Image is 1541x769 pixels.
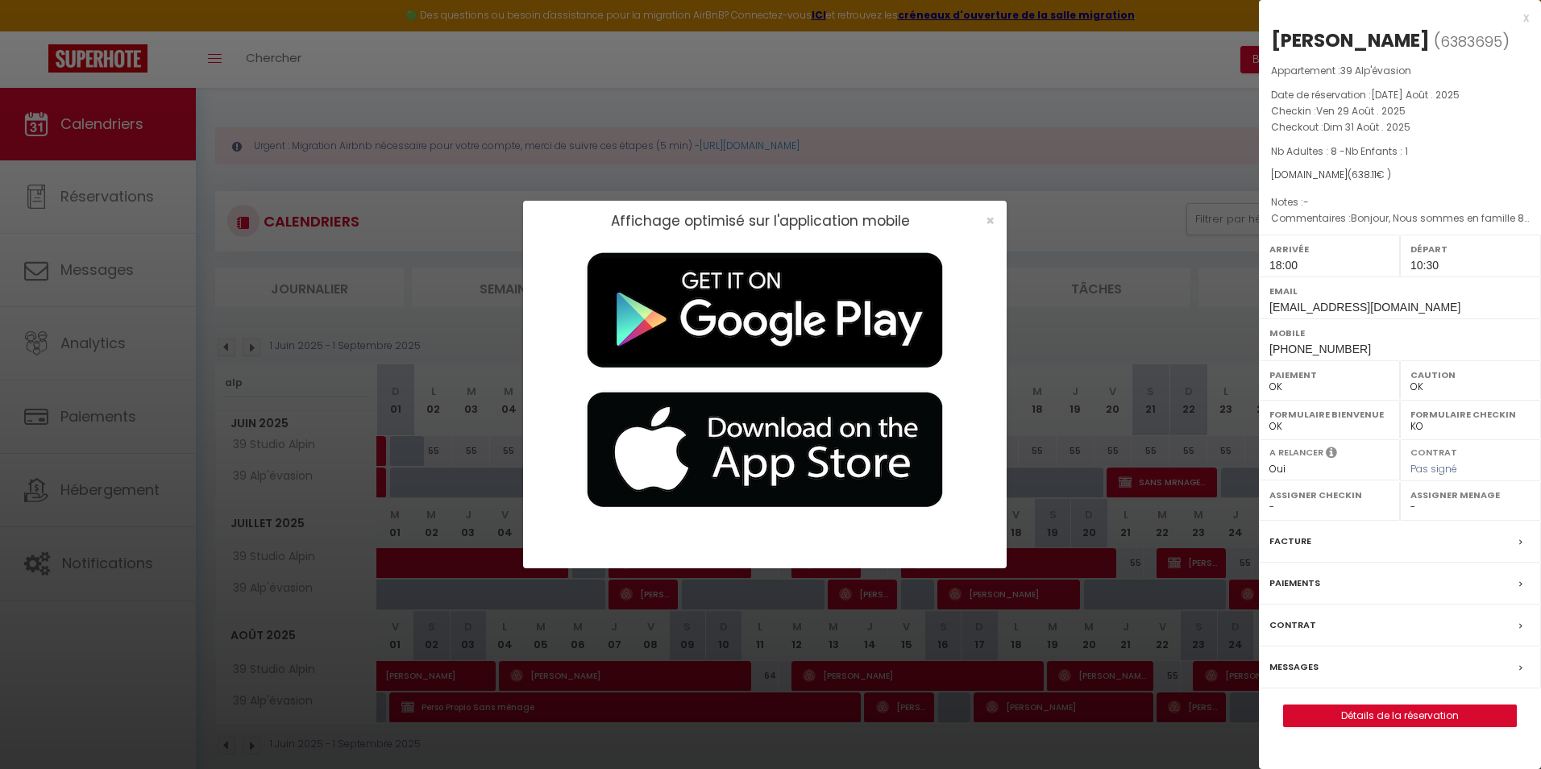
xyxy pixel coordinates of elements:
p: Notes : [1271,194,1529,210]
span: × [986,210,995,231]
div: x [1259,8,1529,27]
p: Appartement : [1271,63,1529,79]
p: Commentaires : [1271,210,1529,227]
div: [PERSON_NAME] [1271,27,1430,53]
label: Assigner Menage [1410,487,1531,503]
label: Mobile [1269,325,1531,341]
span: 10:30 [1410,259,1439,272]
span: 638.11 [1352,168,1377,181]
div: [DOMAIN_NAME] [1271,168,1529,183]
label: Arrivée [1269,241,1389,257]
label: Email [1269,283,1531,299]
label: Assigner Checkin [1269,487,1389,503]
i: Sélectionner OUI si vous souhaiter envoyer les séquences de messages post-checkout [1326,446,1337,463]
a: Détails de la réservation [1284,705,1516,726]
label: Paiement [1269,367,1389,383]
label: Formulaire Checkin [1410,406,1531,422]
h2: Affichage optimisé sur l'application mobile [611,213,910,229]
span: 18:00 [1269,259,1298,272]
span: [PHONE_NUMBER] [1269,343,1371,355]
button: Détails de la réservation [1283,705,1517,727]
span: ( € ) [1348,168,1391,181]
button: Ouvrir le widget de chat LiveChat [13,6,61,55]
label: A relancer [1269,446,1323,459]
label: Messages [1269,659,1319,675]
span: 39 Alp'évasion [1340,64,1411,77]
span: Dim 31 Août . 2025 [1323,120,1410,134]
span: Nb Adultes : 8 - [1271,144,1408,158]
button: Close [986,214,995,228]
p: Checkin : [1271,103,1529,119]
label: Contrat [1410,446,1457,456]
label: Paiements [1269,575,1320,592]
span: 6383695 [1440,31,1502,52]
p: Checkout : [1271,119,1529,135]
p: Date de réservation : [1271,87,1529,103]
label: Contrat [1269,617,1316,634]
label: Départ [1410,241,1531,257]
img: appStore [563,380,966,520]
span: - [1303,195,1309,209]
span: [EMAIL_ADDRESS][DOMAIN_NAME] [1269,301,1460,314]
label: Facture [1269,533,1311,550]
span: [DATE] Août . 2025 [1371,88,1460,102]
label: Caution [1410,367,1531,383]
span: Nb Enfants : 1 [1345,144,1408,158]
img: playMarket [563,241,966,380]
span: ( ) [1434,30,1510,52]
span: Ven 29 Août . 2025 [1316,104,1406,118]
span: Pas signé [1410,462,1457,476]
label: Formulaire Bienvenue [1269,406,1389,422]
